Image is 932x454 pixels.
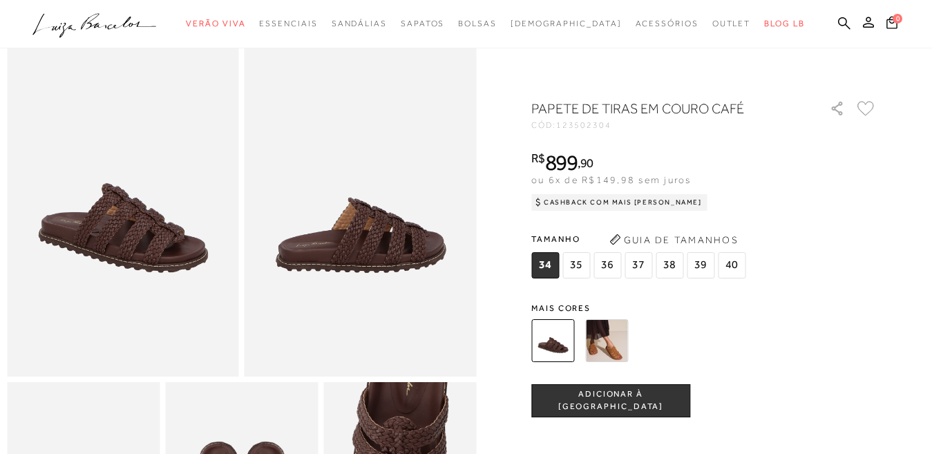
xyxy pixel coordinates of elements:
a: categoryNavScreenReaderText [712,11,751,37]
img: PAPETE DE TIRAS EM COURO CARAMELO [585,319,628,362]
span: Tamanho [531,229,749,249]
i: , [578,157,593,169]
span: ou 6x de R$149,98 sem juros [531,174,691,185]
span: Sapatos [401,19,444,28]
a: categoryNavScreenReaderText [186,11,245,37]
span: [DEMOGRAPHIC_DATA] [511,19,622,28]
span: Outlet [712,19,751,28]
a: noSubCategoriesText [511,11,622,37]
i: R$ [531,152,545,164]
span: BLOG LB [764,19,804,28]
span: 35 [562,252,590,278]
button: 0 [882,15,902,34]
div: Cashback com Mais [PERSON_NAME] [531,194,707,211]
img: image [7,29,239,377]
span: Verão Viva [186,19,245,28]
span: Mais cores [531,304,877,312]
a: BLOG LB [764,11,804,37]
span: 39 [687,252,714,278]
span: Essenciais [259,19,317,28]
span: 0 [893,14,902,23]
span: 40 [718,252,745,278]
span: Acessórios [636,19,698,28]
img: image [245,29,477,377]
button: ADICIONAR À [GEOGRAPHIC_DATA] [531,384,690,417]
a: categoryNavScreenReaderText [401,11,444,37]
span: 899 [545,150,578,175]
a: categoryNavScreenReaderText [259,11,317,37]
a: categoryNavScreenReaderText [636,11,698,37]
span: 37 [625,252,652,278]
span: Bolsas [458,19,497,28]
span: 38 [656,252,683,278]
img: PAPETE DE TIRAS EM COURO CAFÉ [531,319,574,362]
span: 90 [580,155,593,170]
button: Guia de Tamanhos [605,229,743,251]
h1: PAPETE DE TIRAS EM COURO CAFÉ [531,99,790,118]
a: categoryNavScreenReaderText [332,11,387,37]
a: categoryNavScreenReaderText [458,11,497,37]
span: 123502304 [556,120,611,130]
span: Sandálias [332,19,387,28]
span: 36 [593,252,621,278]
div: CÓD: [531,121,808,129]
span: 34 [531,252,559,278]
span: ADICIONAR À [GEOGRAPHIC_DATA] [532,388,690,413]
